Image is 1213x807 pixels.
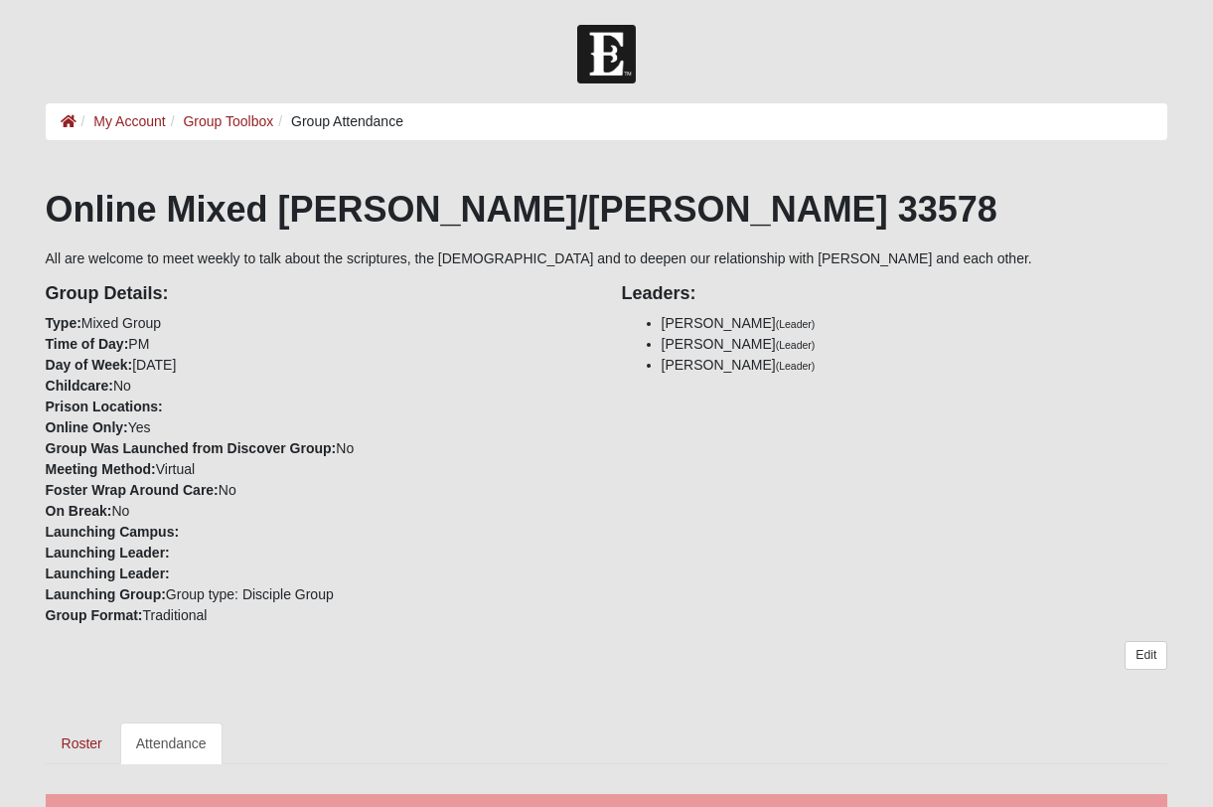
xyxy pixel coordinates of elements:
[46,586,166,602] strong: Launching Group:
[46,482,219,498] strong: Foster Wrap Around Care:
[46,283,592,305] h4: Group Details:
[776,318,816,330] small: (Leader)
[46,723,118,764] a: Roster
[46,419,128,435] strong: Online Only:
[776,360,816,372] small: (Leader)
[120,723,223,764] a: Attendance
[46,503,112,519] strong: On Break:
[46,565,170,581] strong: Launching Leader:
[46,378,113,394] strong: Childcare:
[46,440,337,456] strong: Group Was Launched from Discover Group:
[183,113,273,129] a: Group Toolbox
[662,355,1168,376] li: [PERSON_NAME]
[46,524,180,540] strong: Launching Campus:
[93,113,165,129] a: My Account
[46,461,156,477] strong: Meeting Method:
[622,283,1168,305] h4: Leaders:
[46,336,129,352] strong: Time of Day:
[46,188,1168,764] div: All are welcome to meet weekly to talk about the scriptures, the [DEMOGRAPHIC_DATA] and to deepen...
[46,545,170,561] strong: Launching Leader:
[31,269,607,626] div: Mixed Group PM [DATE] No Yes No Virtual No No Group type: Disciple Group Traditional
[46,357,133,373] strong: Day of Week:
[776,339,816,351] small: (Leader)
[662,334,1168,355] li: [PERSON_NAME]
[46,607,143,623] strong: Group Format:
[46,315,81,331] strong: Type:
[662,313,1168,334] li: [PERSON_NAME]
[46,188,1168,231] h1: Online Mixed [PERSON_NAME]/[PERSON_NAME] 33578
[273,111,403,132] li: Group Attendance
[577,25,636,83] img: Church of Eleven22 Logo
[46,399,163,414] strong: Prison Locations:
[1125,641,1167,670] a: Edit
